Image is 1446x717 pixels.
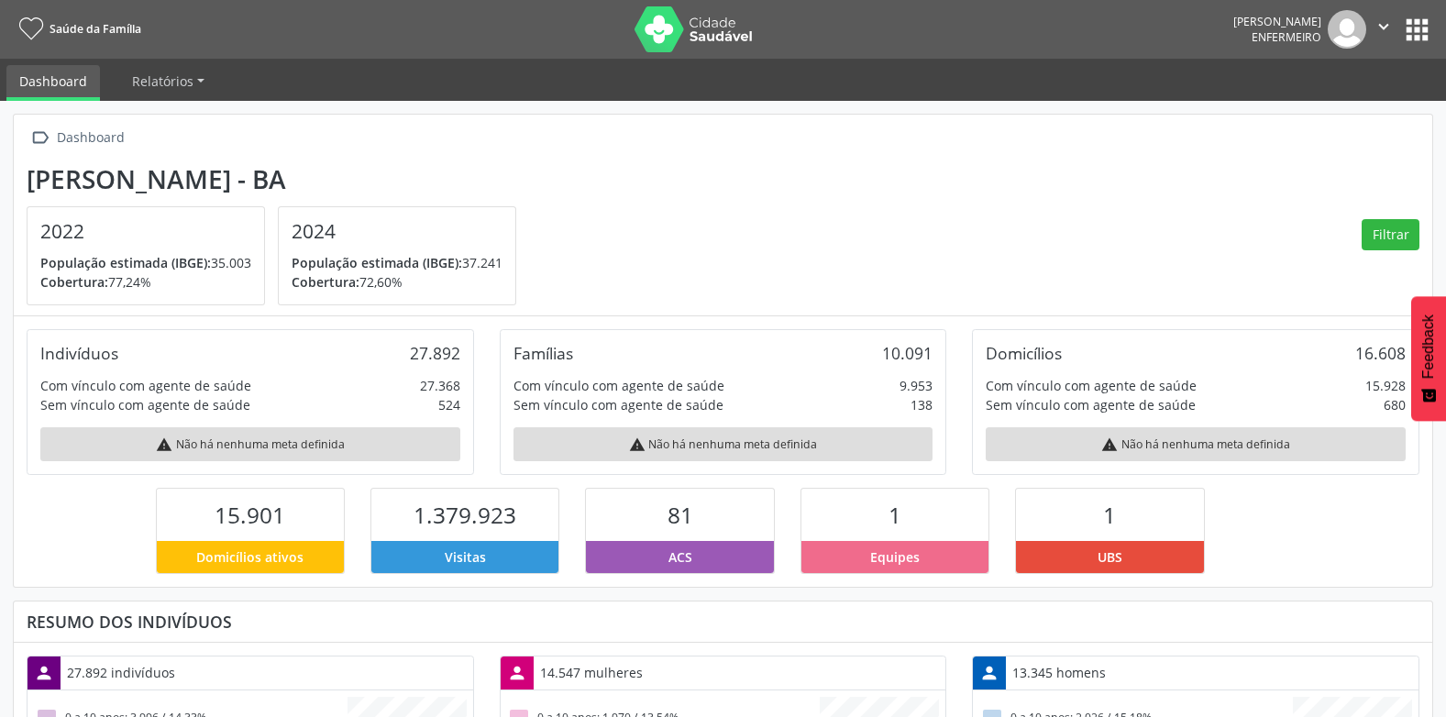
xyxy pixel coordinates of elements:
div: Não há nenhuma meta definida [40,427,460,461]
span: 15.901 [215,500,285,530]
div: 13.345 homens [1006,656,1112,689]
a: Dashboard [6,65,100,101]
h4: 2022 [40,220,251,243]
p: 72,60% [292,272,502,292]
div: 27.368 [420,376,460,395]
span: Relatórios [132,72,193,90]
div: 27.892 [410,343,460,363]
div: 15.928 [1365,376,1406,395]
a: Saúde da Família [13,14,141,44]
div: [PERSON_NAME] [1233,14,1321,29]
div: Resumo dos indivíduos [27,612,1419,632]
div: 524 [438,395,460,414]
span: Feedback [1420,314,1437,379]
i: warning [1101,436,1118,453]
div: Com vínculo com agente de saúde [40,376,251,395]
span: Equipes [870,547,920,567]
span: População estimada (IBGE): [292,254,462,271]
span: Visitas [445,547,486,567]
a:  Dashboard [27,125,127,151]
span: Cobertura: [40,273,108,291]
a: Relatórios [119,65,217,97]
span: Saúde da Família [50,21,141,37]
span: ACS [668,547,692,567]
div: 27.892 indivíduos [61,656,182,689]
i: warning [156,436,172,453]
span: População estimada (IBGE): [40,254,211,271]
span: Enfermeiro [1252,29,1321,45]
span: 81 [668,500,693,530]
p: 77,24% [40,272,251,292]
div: Sem vínculo com agente de saúde [40,395,250,414]
i: warning [629,436,646,453]
span: UBS [1098,547,1122,567]
i: person [34,663,54,683]
span: Domicílios ativos [196,547,304,567]
div: Domicílios [986,343,1062,363]
div: 138 [911,395,933,414]
div: Sem vínculo com agente de saúde [513,395,723,414]
span: 1 [889,500,901,530]
button:  [1366,10,1401,49]
div: Não há nenhuma meta definida [986,427,1406,461]
div: Sem vínculo com agente de saúde [986,395,1196,414]
div: 9.953 [900,376,933,395]
div: Indivíduos [40,343,118,363]
button: Feedback - Mostrar pesquisa [1411,296,1446,421]
img: img [1328,10,1366,49]
div: Famílias [513,343,573,363]
span: Cobertura: [292,273,359,291]
button: apps [1401,14,1433,46]
div: Com vínculo com agente de saúde [986,376,1197,395]
button: Filtrar [1362,219,1419,250]
div: [PERSON_NAME] - BA [27,164,529,194]
i: person [979,663,999,683]
div: Com vínculo com agente de saúde [513,376,724,395]
p: 35.003 [40,253,251,272]
span: 1.379.923 [414,500,516,530]
div: 10.091 [882,343,933,363]
div: 680 [1384,395,1406,414]
p: 37.241 [292,253,502,272]
i:  [27,125,53,151]
h4: 2024 [292,220,502,243]
i:  [1374,17,1394,37]
div: 14.547 mulheres [534,656,649,689]
div: Dashboard [53,125,127,151]
span: 1 [1103,500,1116,530]
div: 16.608 [1355,343,1406,363]
div: Não há nenhuma meta definida [513,427,933,461]
i: person [507,663,527,683]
